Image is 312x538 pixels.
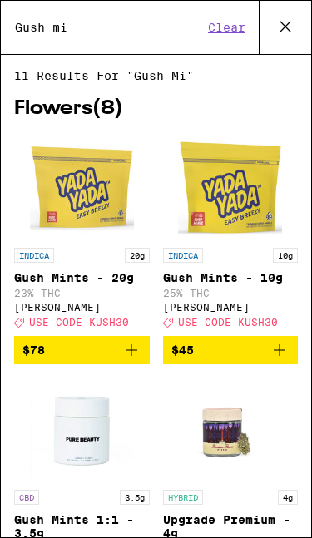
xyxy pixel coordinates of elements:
[203,20,250,35] button: Clear
[171,343,194,357] span: $45
[178,136,282,239] img: Yada Yada - Gush Mints - 10g
[30,136,134,239] img: Yada Yada - Gush Mints - 20g
[14,20,203,35] input: Search the Eaze menu
[278,490,298,505] p: 4g
[273,248,298,263] p: 10g
[22,343,45,357] span: $78
[30,378,134,481] img: Pure Beauty - Gush Mints 1:1 - 3.5g
[178,378,282,481] img: Humboldt Farms - Upgrade Premium - 4g
[14,490,39,505] p: CBD
[14,302,150,313] div: [PERSON_NAME]
[14,288,150,299] p: 23% THC
[14,336,150,364] button: Add to bag
[14,248,54,263] p: INDICA
[163,490,203,505] p: HYBRID
[163,336,299,364] button: Add to bag
[125,248,150,263] p: 20g
[14,271,150,284] p: Gush Mints - 20g
[178,317,278,328] span: USE CODE KUSH30
[163,302,299,313] div: [PERSON_NAME]
[120,490,150,505] p: 3.5g
[163,248,203,263] p: INDICA
[163,271,299,284] p: Gush Mints - 10g
[163,288,299,299] p: 25% THC
[29,317,129,328] span: USE CODE KUSH30
[14,136,150,336] a: Open page for Gush Mints - 20g from Yada Yada
[14,69,298,82] span: 11 results for "Gush mi"
[14,99,298,119] h2: Flowers ( 8 )
[163,136,299,336] a: Open page for Gush Mints - 10g from Yada Yada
